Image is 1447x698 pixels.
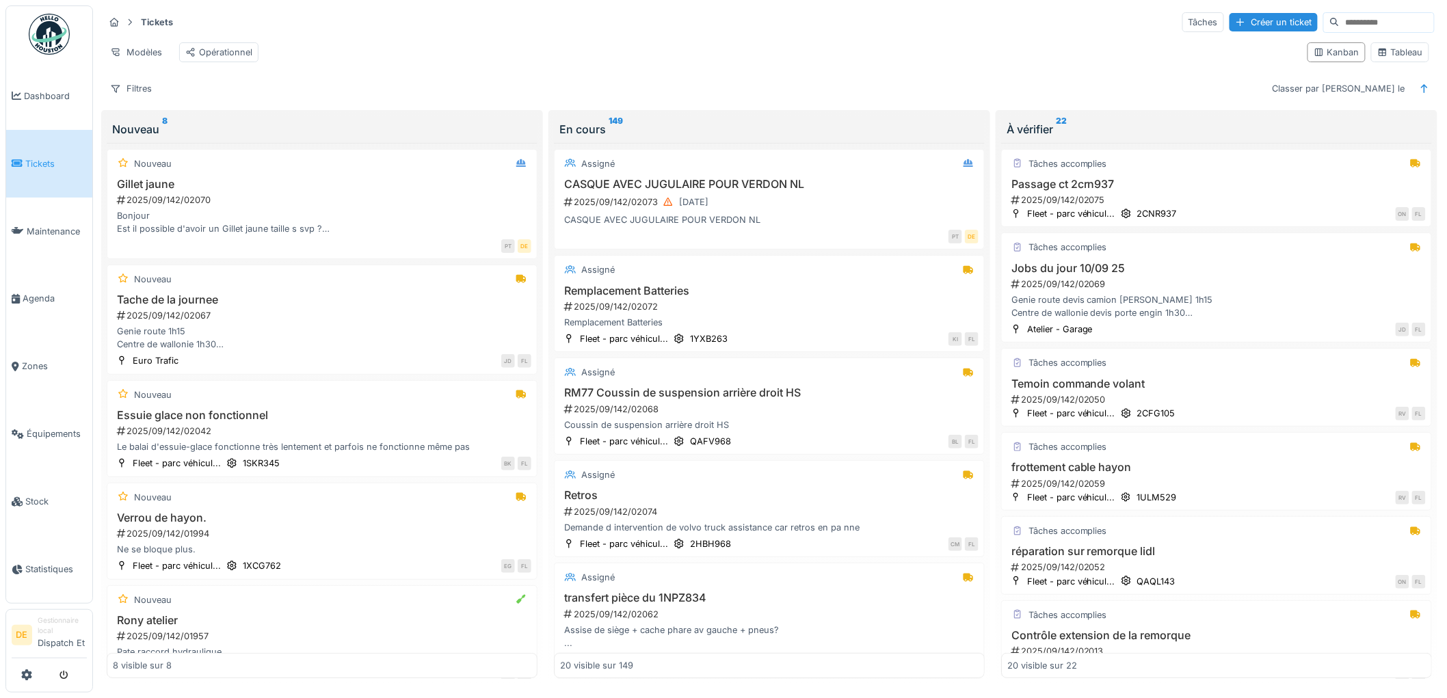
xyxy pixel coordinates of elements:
[116,309,531,322] div: 2025/09/142/02067
[1396,207,1409,221] div: ON
[185,46,252,59] div: Opérationnel
[135,16,178,29] strong: Tickets
[1007,121,1426,137] div: À vérifier
[563,300,979,313] div: 2025/09/142/02072
[1266,79,1411,98] div: Classer par [PERSON_NAME] le
[38,615,87,655] li: Dispatch Et
[1027,575,1115,588] div: Fleet - parc véhicul...
[1412,207,1426,221] div: FL
[1028,440,1107,453] div: Tâches accomplies
[134,157,172,170] div: Nouveau
[501,457,515,470] div: BK
[1137,207,1177,220] div: 2CNR937
[1028,157,1107,170] div: Tâches accomplies
[948,435,962,448] div: BL
[948,332,962,346] div: KI
[6,535,92,603] a: Statistiques
[1010,477,1426,490] div: 2025/09/142/02059
[12,615,87,658] a: DE Gestionnaire localDispatch Et
[1412,575,1426,589] div: FL
[581,468,615,481] div: Assigné
[113,645,531,671] div: Pate raccord hydraulique Lampe de travail
[1007,178,1426,191] h3: Passage ct 2crn937
[113,440,531,453] div: Le balai d'essuie-glace fonctionne très lentement et parfois ne fonctionne même pas
[581,366,615,379] div: Assigné
[1396,407,1409,420] div: RV
[690,537,731,550] div: 2HBH968
[6,468,92,535] a: Stock
[560,316,979,329] div: Remplacement Batteries
[1027,323,1093,336] div: Atelier - Garage
[1010,561,1426,574] div: 2025/09/142/02052
[580,332,668,345] div: Fleet - parc véhicul...
[113,409,531,422] h3: Essuie glace non fonctionnel
[518,239,531,253] div: DE
[518,354,531,368] div: FL
[24,90,87,103] span: Dashboard
[113,543,531,556] div: Ne se bloque plus.
[965,537,979,551] div: FL
[965,435,979,448] div: FL
[1314,46,1359,59] div: Kanban
[560,213,979,226] div: CASQUE AVEC JUGULAIRE POUR VERDON NL
[1182,12,1224,32] div: Tâches
[563,608,979,621] div: 2025/09/142/02062
[1010,645,1426,658] div: 2025/09/142/02013
[25,563,87,576] span: Statistiques
[1028,608,1107,621] div: Tâches accomplies
[948,537,962,551] div: CM
[133,457,221,470] div: Fleet - parc véhicul...
[243,457,280,470] div: 1SKR345
[1010,278,1426,291] div: 2025/09/142/02069
[1007,293,1426,319] div: Genie route devis camion [PERSON_NAME] 1h15 Centre de wallonie devis porte engin 1h30 Cotrole tec...
[560,659,633,672] div: 20 visible sur 149
[1412,407,1426,420] div: FL
[560,284,979,297] h3: Remplacement Batteries
[690,332,728,345] div: 1YXB263
[29,14,70,55] img: Badge_color-CXgf-gQk.svg
[12,625,32,645] li: DE
[1007,659,1077,672] div: 20 visible sur 22
[563,403,979,416] div: 2025/09/142/02068
[1027,407,1115,420] div: Fleet - parc véhicul...
[581,571,615,584] div: Assigné
[1028,524,1107,537] div: Tâches accomplies
[133,354,178,367] div: Euro Trafic
[113,209,531,235] div: Bonjour Est il possible d'avoir un Gillet jaune taille s svp ? Bonne journée Prter
[25,495,87,508] span: Stock
[113,325,531,351] div: Genie route 1h15 Centre de wallonie 1h30 Controle technique 1dmt400 2h20 Lens motor kit entretien...
[1007,461,1426,474] h3: frottement cable hayon
[112,121,532,137] div: Nouveau
[1377,46,1423,59] div: Tableau
[6,333,92,401] a: Zones
[560,489,979,502] h3: Retros
[1027,207,1115,220] div: Fleet - parc véhicul...
[501,559,515,573] div: EG
[1137,491,1177,504] div: 1ULM529
[690,435,731,448] div: QAFV968
[162,121,168,137] sup: 8
[1027,491,1115,504] div: Fleet - parc véhicul...
[1007,629,1426,642] h3: Contrôle extension de la remorque
[133,559,221,572] div: Fleet - parc véhicul...
[134,491,172,504] div: Nouveau
[6,400,92,468] a: Équipements
[560,591,979,604] h3: transfert pièce du 1NPZ834
[560,521,979,534] div: Demande d intervention de volvo truck assistance car retros en pa nne
[1010,193,1426,206] div: 2025/09/142/02075
[559,121,979,137] div: En cours
[563,193,979,211] div: 2025/09/142/02073
[580,435,668,448] div: Fleet - parc véhicul...
[6,62,92,130] a: Dashboard
[113,178,531,191] h3: Gillet jaune
[679,196,708,209] div: [DATE]
[116,630,531,643] div: 2025/09/142/01957
[113,511,531,524] h3: Verrou de hayon.
[560,178,979,191] h3: CASQUE AVEC JUGULAIRE POUR VERDON NL
[1007,545,1426,558] h3: réparation sur remorque lidl
[1137,575,1176,588] div: QAQL143
[965,230,979,243] div: DE
[1028,241,1107,254] div: Tâches accomplies
[1028,356,1107,369] div: Tâches accomplies
[6,198,92,265] a: Maintenance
